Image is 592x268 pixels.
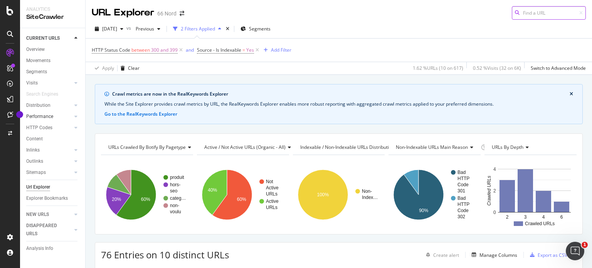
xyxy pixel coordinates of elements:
[112,197,121,202] text: 20%
[197,161,288,228] svg: A chart.
[26,222,72,238] a: DISAPPEARED URLS
[101,161,192,228] svg: A chart.
[131,47,150,53] span: between
[26,46,80,54] a: Overview
[266,191,277,197] text: URLs
[26,90,58,98] div: Search Engines
[469,250,517,260] button: Manage Columns
[457,208,469,213] text: Code
[433,252,459,258] div: Create alert
[524,214,527,220] text: 3
[26,6,79,13] div: Analytics
[484,161,575,228] svg: A chart.
[102,65,114,71] div: Apply
[26,57,80,65] a: Movements
[224,25,231,33] div: times
[528,62,586,74] button: Switch to Advanced Mode
[180,11,184,16] div: arrow-right-arrow-left
[490,141,570,153] h4: URLs by Depth
[394,141,479,153] h4: Non-Indexable URLs Main Reason
[197,47,241,53] span: Source - Is Indexable
[457,214,465,219] text: 302
[362,195,378,200] text: Index…
[271,47,291,53] div: Add Filter
[26,157,72,165] a: Outlinks
[26,194,68,202] div: Explorer Bookmarks
[186,46,194,54] button: and
[266,179,273,184] text: Not
[26,183,80,191] a: Url Explorer
[531,65,586,71] div: Switch to Advanced Mode
[538,252,567,258] div: Export as CSV
[16,111,23,118] div: Tooltip anchor
[26,169,46,177] div: Sitemaps
[457,202,469,207] text: HTTP
[151,45,178,56] span: 300 and 399
[26,135,80,143] a: Content
[457,170,466,175] text: Bad
[26,90,66,98] a: Search Engines
[102,25,117,32] span: 2025 Oct. 7th
[26,101,50,110] div: Distribution
[293,161,384,228] svg: A chart.
[26,211,72,219] a: NEW URLS
[170,196,186,201] text: categ…
[246,45,254,56] span: Yes
[542,214,545,220] text: 4
[92,47,130,53] span: HTTP Status Code
[26,124,52,132] div: HTTP Codes
[300,144,394,150] span: Indexable / Non-Indexable URLs distribution
[26,183,50,191] div: Url Explorer
[92,6,154,19] div: URL Explorer
[26,146,40,154] div: Inlinks
[26,46,45,54] div: Overview
[506,214,509,220] text: 2
[128,65,140,71] div: Clear
[107,141,197,153] h4: URLs Crawled By Botify By pagetype
[362,189,372,194] text: Non-
[242,47,245,53] span: =
[299,141,406,153] h4: Indexable / Non-Indexable URLs Distribution
[170,175,184,180] text: produit
[101,248,229,261] span: 76 Entries on 10 distinct URLs
[204,144,286,150] span: Active / Not Active URLs (organic - all)
[388,161,479,228] svg: A chart.
[26,101,72,110] a: Distribution
[203,141,297,153] h4: Active / Not Active URLs
[26,57,50,65] div: Movements
[486,176,492,206] text: Crawled URLs
[104,111,177,118] button: Go to the RealKeywords Explorer
[26,157,43,165] div: Outlinks
[26,244,80,253] a: Analysis Info
[413,65,463,71] div: 1.62 % URLs ( 10 on 617 )
[457,196,466,201] text: Bad
[493,188,496,194] text: 2
[237,23,274,35] button: Segments
[92,23,126,35] button: [DATE]
[396,144,468,150] span: Non-Indexable URLs Main Reason
[26,79,38,87] div: Visits
[473,65,521,71] div: 0.52 % Visits ( 32 on 6K )
[112,91,570,98] div: Crawl metrics are now in the RealKeywords Explorer
[560,214,563,220] text: 6
[457,176,469,181] text: HTTP
[423,249,459,261] button: Create alert
[26,211,49,219] div: NEW URLS
[157,10,177,17] div: 66 Nord
[26,113,53,121] div: Performance
[317,192,329,197] text: 100%
[208,187,217,193] text: 40%
[419,208,429,213] text: 90%
[170,23,224,35] button: 2 Filters Applied
[26,222,65,238] div: DISAPPEARED URLS
[108,144,186,150] span: URLs Crawled By Botify By pagetype
[170,209,181,214] text: voulu
[170,188,178,194] text: seo
[141,197,150,202] text: 60%
[249,25,271,32] span: Segments
[492,144,523,150] span: URLs by Depth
